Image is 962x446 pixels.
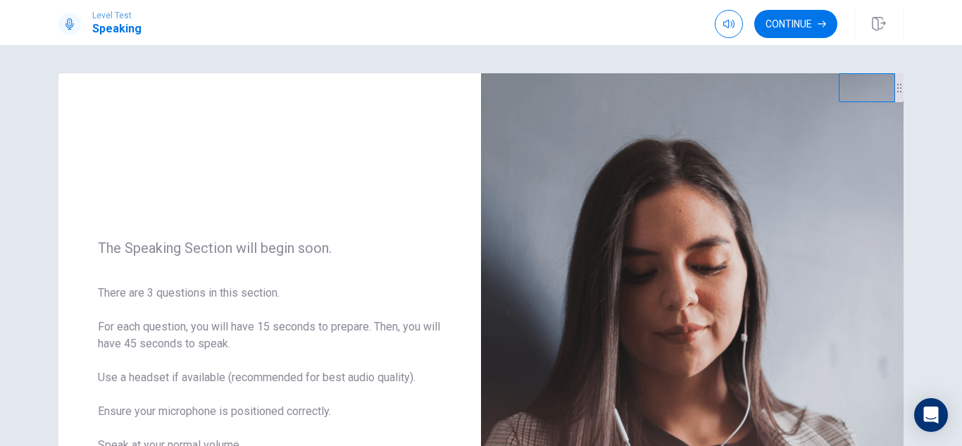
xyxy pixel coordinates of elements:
[98,240,442,256] span: The Speaking Section will begin soon.
[92,20,142,37] h1: Speaking
[754,10,837,38] button: Continue
[92,11,142,20] span: Level Test
[914,398,948,432] div: Open Intercom Messenger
